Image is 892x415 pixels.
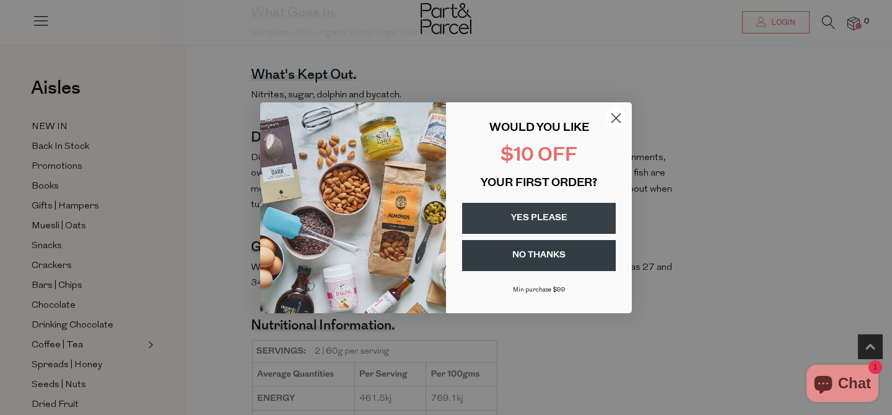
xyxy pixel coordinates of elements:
button: YES PLEASE [462,203,616,234]
span: $10 OFF [501,146,577,166]
inbox-online-store-chat: Shopify online store chat [803,365,882,405]
button: NO THANKS [462,240,616,271]
button: Close dialog [605,107,627,129]
span: YOUR FIRST ORDER? [481,178,597,189]
span: WOULD YOU LIKE [489,123,589,134]
span: Min purchase $99 [513,287,566,293]
img: 43fba0fb-7538-40bc-babb-ffb1a4d097bc.jpeg [260,102,446,313]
